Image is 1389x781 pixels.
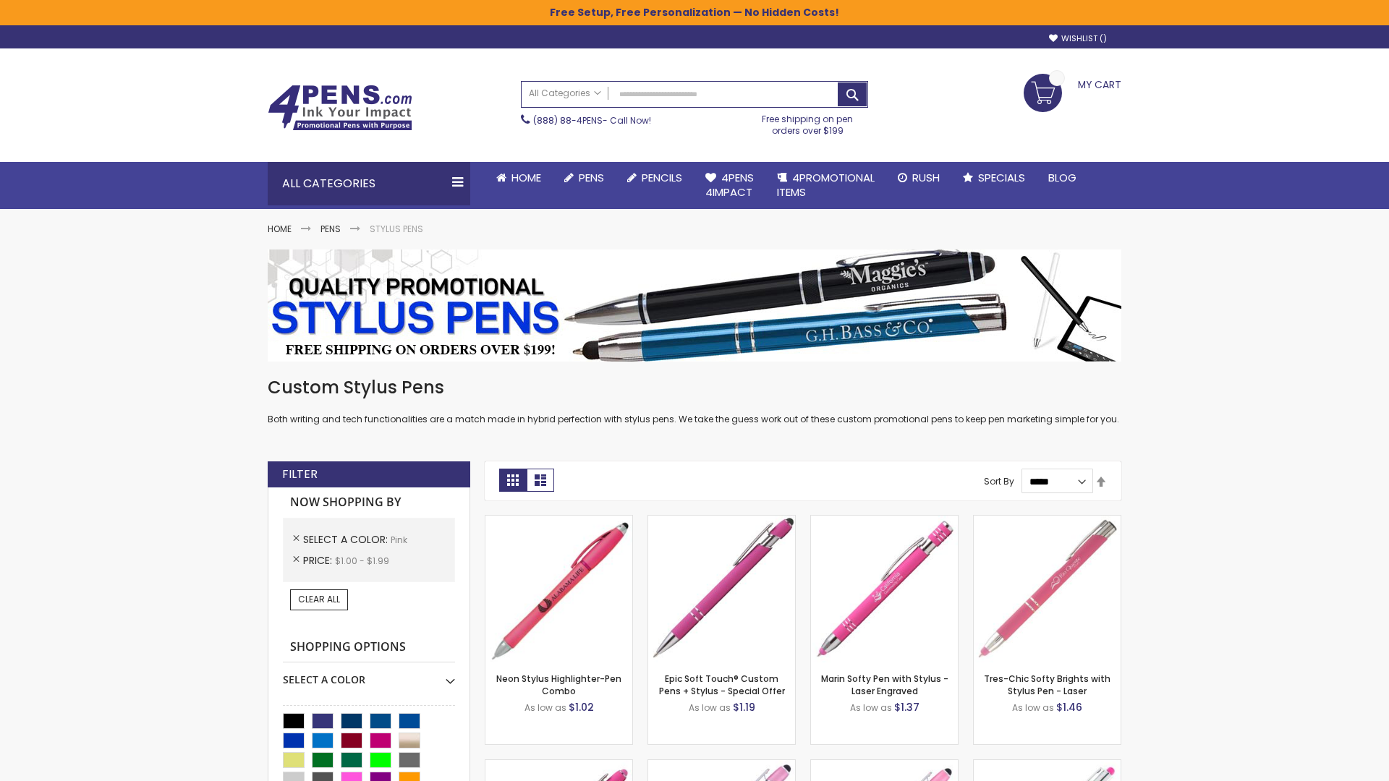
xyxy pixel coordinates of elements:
[485,516,632,662] img: Neon Stylus Highlighter-Pen Combo-Pink
[974,759,1121,772] a: Tres-Chic Softy with Stylus Top Pen - ColorJet-Pink
[659,673,785,696] a: Epic Soft Touch® Custom Pens + Stylus - Special Offer
[499,469,527,492] strong: Grid
[733,700,755,714] span: $1.19
[648,515,795,527] a: 4P-MS8B-Pink
[283,632,455,663] strong: Shopping Options
[694,162,765,209] a: 4Pens4impact
[529,88,601,99] span: All Categories
[485,515,632,527] a: Neon Stylus Highlighter-Pen Combo-Pink
[642,170,682,185] span: Pencils
[978,170,1025,185] span: Specials
[984,475,1014,487] label: Sort By
[705,170,754,200] span: 4Pens 4impact
[569,700,594,714] span: $1.02
[268,249,1121,362] img: Stylus Pens
[579,170,604,185] span: Pens
[1048,170,1076,185] span: Blog
[553,162,616,194] a: Pens
[811,516,958,662] img: Marin Softy Pen with Stylus - Laser Engraved-Pink
[974,515,1121,527] a: Tres-Chic Softy Brights with Stylus Pen - Laser-Pink
[689,701,731,714] span: As low as
[777,170,875,200] span: 4PROMOTIONAL ITEMS
[268,85,412,131] img: 4Pens Custom Pens and Promotional Products
[533,114,651,127] span: - Call Now!
[616,162,694,194] a: Pencils
[391,534,407,546] span: Pink
[811,515,958,527] a: Marin Softy Pen with Stylus - Laser Engraved-Pink
[524,701,566,714] span: As low as
[282,466,318,482] strong: Filter
[821,673,948,696] a: Marin Softy Pen with Stylus - Laser Engraved
[320,223,341,235] a: Pens
[811,759,958,772] a: Ellipse Stylus Pen - ColorJet-Pink
[533,114,603,127] a: (888) 88-4PENS
[268,223,292,235] a: Home
[485,162,553,194] a: Home
[496,673,621,696] a: Neon Stylus Highlighter-Pen Combo
[522,82,608,106] a: All Categories
[886,162,951,194] a: Rush
[298,593,340,605] span: Clear All
[747,108,869,137] div: Free shipping on pen orders over $199
[974,516,1121,662] img: Tres-Chic Softy Brights with Stylus Pen - Laser-Pink
[648,516,795,662] img: 4P-MS8B-Pink
[511,170,541,185] span: Home
[268,376,1121,426] div: Both writing and tech functionalities are a match made in hybrid perfection with stylus pens. We ...
[648,759,795,772] a: Ellipse Stylus Pen - LaserMax-Pink
[283,487,455,518] strong: Now Shopping by
[1012,701,1054,714] span: As low as
[912,170,940,185] span: Rush
[1049,33,1107,44] a: Wishlist
[765,162,886,209] a: 4PROMOTIONALITEMS
[894,700,919,714] span: $1.37
[283,662,455,687] div: Select A Color
[335,555,389,567] span: $1.00 - $1.99
[850,701,892,714] span: As low as
[268,376,1121,399] h1: Custom Stylus Pens
[1056,700,1082,714] span: $1.46
[951,162,1037,194] a: Specials
[303,532,391,547] span: Select A Color
[984,673,1110,696] a: Tres-Chic Softy Brights with Stylus Pen - Laser
[485,759,632,772] a: Ellipse Softy Brights with Stylus Pen - Laser-Pink
[290,589,348,610] a: Clear All
[268,162,470,205] div: All Categories
[370,223,423,235] strong: Stylus Pens
[303,553,335,568] span: Price
[1037,162,1088,194] a: Blog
